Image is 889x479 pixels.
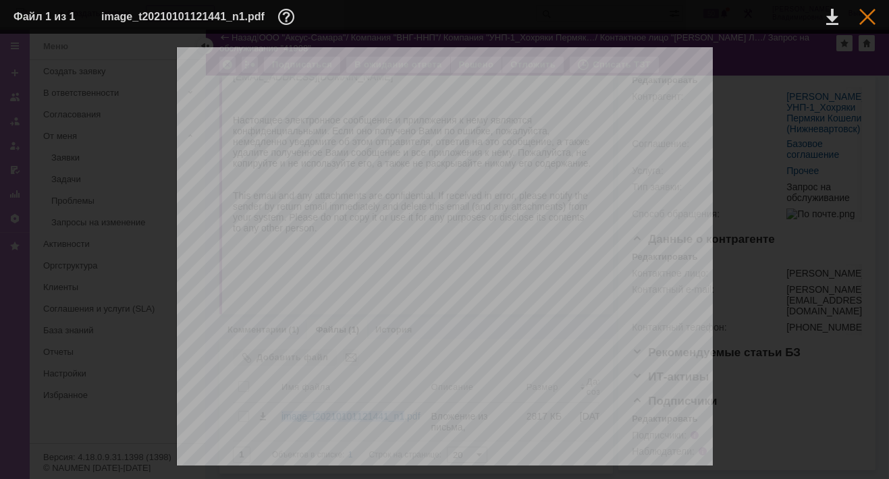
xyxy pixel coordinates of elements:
[826,9,838,25] div: Скачать файл
[859,9,875,25] div: Закрыть окно (Esc)
[278,9,298,25] div: Дополнительная информация о файле (F11)
[101,9,298,25] div: image_t20210101121441_n1.pdf
[14,11,81,22] div: Файл 1 из 1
